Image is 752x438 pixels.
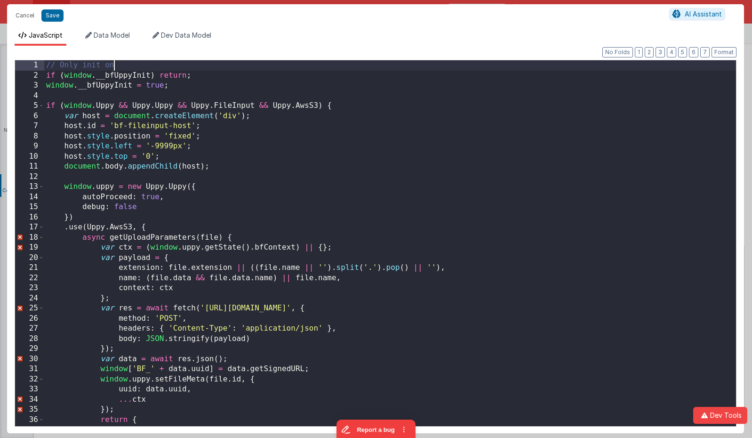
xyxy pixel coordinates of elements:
div: 23 [15,283,44,293]
div: 35 [15,405,44,415]
button: 1 [635,47,643,57]
div: 11 [15,162,44,172]
button: 2 [645,47,654,57]
div: 29 [15,344,44,354]
div: 2 [15,71,44,81]
div: 19 [15,243,44,253]
div: 26 [15,314,44,324]
div: 8 [15,131,44,142]
iframe: Marker.io feedback button [252,121,331,141]
div: 21 [15,263,44,273]
button: 7 [700,47,710,57]
div: 15 [15,202,44,212]
div: 17 [15,222,44,233]
div: 27 [15,324,44,334]
div: 6 [15,111,44,122]
button: 3 [656,47,665,57]
button: 4 [667,47,676,57]
div: 10 [15,152,44,162]
div: 9 [15,141,44,152]
div: 14 [15,192,44,203]
div: 5 [15,101,44,111]
div: 7 [15,121,44,131]
div: 25 [15,303,44,314]
div: 32 [15,374,44,385]
div: 1 [15,60,44,71]
span: Dev Data Model [161,31,211,39]
div: 28 [15,334,44,344]
div: 18 [15,233,44,243]
button: Format [712,47,736,57]
span: AI Assistant [685,10,722,18]
div: 22 [15,273,44,284]
div: 36 [15,415,44,425]
div: 34 [15,395,44,405]
button: Cancel [11,9,39,22]
div: 24 [15,293,44,304]
button: No Folds [602,47,633,57]
button: Dev Tools [693,407,747,424]
div: 3 [15,81,44,91]
span: JavaScript [29,31,63,39]
div: 31 [15,364,44,374]
span: Data Model [94,31,130,39]
div: 20 [15,253,44,263]
button: AI Assistant [669,8,725,20]
button: 6 [689,47,698,57]
div: 16 [15,212,44,223]
div: 13 [15,182,44,192]
div: 12 [15,172,44,182]
div: 37 [15,425,44,435]
div: 33 [15,384,44,395]
button: 5 [678,47,687,57]
div: 4 [15,91,44,101]
button: Save [41,9,64,22]
div: 30 [15,354,44,365]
